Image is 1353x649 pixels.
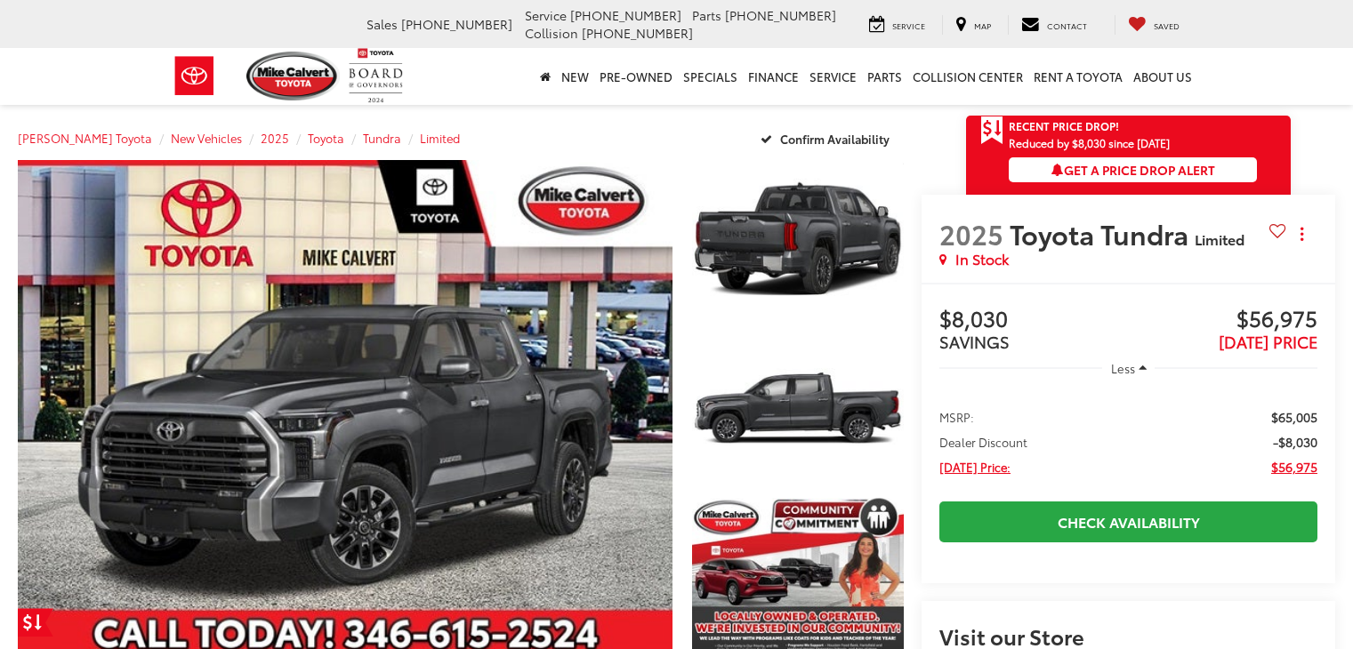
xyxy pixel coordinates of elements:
[1008,15,1100,35] a: Contact
[246,52,341,100] img: Mike Calvert Toyota
[939,408,974,426] span: MSRP:
[18,608,53,637] a: Get Price Drop Alert
[1028,48,1128,105] a: Rent a Toyota
[939,501,1317,541] a: Check Availability
[692,160,904,319] a: Expand Photo 1
[980,116,1003,146] span: Get Price Drop Alert
[939,458,1011,476] span: [DATE] Price:
[363,130,401,146] a: Tundra
[955,249,1009,269] span: In Stock
[535,48,556,105] a: Home
[420,130,460,146] a: Limited
[966,116,1291,137] a: Get Price Drop Alert Recent Price Drop!
[1301,227,1303,241] span: dropdown dots
[171,130,242,146] a: New Vehicles
[308,130,344,146] a: Toyota
[1129,307,1317,333] span: $56,975
[939,214,1003,252] span: 2025
[743,48,804,105] a: Finance
[1286,218,1317,249] button: Actions
[942,15,1004,35] a: Map
[939,330,1010,353] span: SAVINGS
[1047,20,1087,31] span: Contact
[1115,15,1193,35] a: My Saved Vehicles
[1271,408,1317,426] span: $65,005
[1219,330,1317,353] span: [DATE] PRICE
[907,48,1028,105] a: Collision Center
[18,130,152,146] a: [PERSON_NAME] Toyota
[692,329,904,488] a: Expand Photo 2
[261,130,289,146] a: 2025
[525,6,567,24] span: Service
[689,158,906,321] img: 2025 Toyota Tundra Limited
[1273,433,1317,451] span: -$8,030
[366,15,398,33] span: Sales
[556,48,594,105] a: New
[974,20,991,31] span: Map
[751,123,905,154] button: Confirm Availability
[892,20,925,31] span: Service
[692,6,721,24] span: Parts
[856,15,938,35] a: Service
[1010,214,1195,252] span: Toyota Tundra
[689,327,906,490] img: 2025 Toyota Tundra Limited
[780,131,890,147] span: Confirm Availability
[725,6,836,24] span: [PHONE_NUMBER]
[1271,458,1317,476] span: $56,975
[1009,137,1257,148] span: Reduced by $8,030 since [DATE]
[1111,360,1135,376] span: Less
[939,624,1317,647] h2: Visit our Store
[678,48,743,105] a: Specials
[161,47,228,105] img: Toyota
[594,48,678,105] a: Pre-Owned
[939,307,1128,333] span: $8,030
[1051,161,1215,179] span: Get a Price Drop Alert
[862,48,907,105] a: Parts
[1154,20,1180,31] span: Saved
[1128,48,1197,105] a: About Us
[1009,118,1119,133] span: Recent Price Drop!
[804,48,862,105] a: Service
[1102,352,1156,384] button: Less
[525,24,578,42] span: Collision
[939,433,1027,451] span: Dealer Discount
[570,6,681,24] span: [PHONE_NUMBER]
[582,24,693,42] span: [PHONE_NUMBER]
[1195,228,1244,249] span: Limited
[401,15,512,33] span: [PHONE_NUMBER]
